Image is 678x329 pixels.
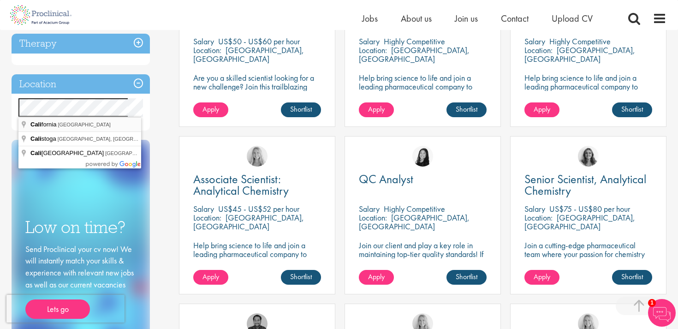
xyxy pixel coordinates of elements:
span: Cali [30,121,42,128]
span: Salary [193,203,214,214]
p: Help bring science to life and join a leading pharmaceutical company to play a key role in delive... [193,241,321,285]
span: Location: [193,212,221,223]
p: US$75 - US$80 per hour [549,203,630,214]
a: Join us [455,12,478,24]
p: Highly Competitive [549,36,611,47]
p: US$50 - US$60 per hour [218,36,300,47]
span: QC Analyst [359,171,413,187]
span: Salary [359,203,380,214]
h3: Therapy [12,34,150,54]
a: QC Analyst [359,173,487,185]
p: [GEOGRAPHIC_DATA], [GEOGRAPHIC_DATA] [193,212,304,232]
span: Apply [534,272,550,281]
img: Jackie Cerchio [578,146,599,167]
p: [GEOGRAPHIC_DATA], [GEOGRAPHIC_DATA] [524,212,635,232]
span: Salary [524,36,545,47]
span: 1 [648,299,656,307]
a: Upload CV [552,12,593,24]
span: Apply [368,272,385,281]
span: Location: [524,45,553,55]
span: Apply [368,104,385,114]
span: Apply [202,104,219,114]
a: Apply [359,102,394,117]
a: Associate Scientist: Analytical Chemistry [193,173,321,197]
span: Cali [30,150,42,156]
span: Senior Scientist, Analytical Chemistry [524,171,646,198]
p: [GEOGRAPHIC_DATA], [GEOGRAPHIC_DATA] [359,212,470,232]
a: Apply [359,270,394,285]
h3: Location [12,74,150,94]
span: [GEOGRAPHIC_DATA], [GEOGRAPHIC_DATA] [58,136,166,142]
span: Apply [202,272,219,281]
span: [GEOGRAPHIC_DATA] [30,150,105,156]
span: Location: [359,212,387,223]
p: Help bring science to life and join a leading pharmaceutical company to play a key role in delive... [524,73,652,117]
a: Shortlist [281,270,321,285]
a: Apply [193,270,228,285]
span: Location: [193,45,221,55]
iframe: reCAPTCHA [6,295,125,323]
span: [GEOGRAPHIC_DATA], [GEOGRAPHIC_DATA], [GEOGRAPHIC_DATA] [105,150,269,156]
a: Contact [501,12,529,24]
h3: Low on time? [25,218,136,236]
span: Salary [524,203,545,214]
a: Apply [524,270,559,285]
img: Numhom Sudsok [412,146,433,167]
a: About us [401,12,432,24]
a: Senior Scientist, Analytical Chemistry [524,173,652,197]
p: Join our client and play a key role in maintaining top-tier quality standards! If you have a keen... [359,241,487,285]
p: Highly Competitive [384,36,445,47]
p: US$45 - US$52 per hour [218,203,299,214]
p: Are you a skilled scientist looking for a new challenge? Join this trailblazing biotech on the cu... [193,73,321,117]
p: [GEOGRAPHIC_DATA], [GEOGRAPHIC_DATA] [193,45,304,64]
img: Shannon Briggs [247,146,268,167]
span: stoga [30,135,58,142]
span: Salary [359,36,380,47]
p: [GEOGRAPHIC_DATA], [GEOGRAPHIC_DATA] [359,45,470,64]
span: Salary [193,36,214,47]
p: Help bring science to life and join a leading pharmaceutical company to play a key role in delive... [359,73,487,117]
a: Shortlist [281,102,321,117]
span: Location: [359,45,387,55]
a: Shortlist [446,270,487,285]
p: Join a cutting-edge pharmaceutical team where your passion for chemistry will help shape the futu... [524,241,652,276]
a: Apply [193,102,228,117]
p: [GEOGRAPHIC_DATA], [GEOGRAPHIC_DATA] [524,45,635,64]
a: Shortlist [612,270,652,285]
img: Chatbot [648,299,676,327]
p: Highly Competitive [384,203,445,214]
span: Location: [524,212,553,223]
div: Send Proclinical your cv now! We will instantly match your skills & experience with relevant new ... [25,243,136,319]
a: Apply [524,102,559,117]
span: Associate Scientist: Analytical Chemistry [193,171,289,198]
span: [GEOGRAPHIC_DATA] [58,122,111,127]
span: Apply [534,104,550,114]
a: Shortlist [612,102,652,117]
span: Cali [30,135,42,142]
a: Shortlist [446,102,487,117]
span: fornia [30,121,58,128]
a: Jobs [362,12,378,24]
